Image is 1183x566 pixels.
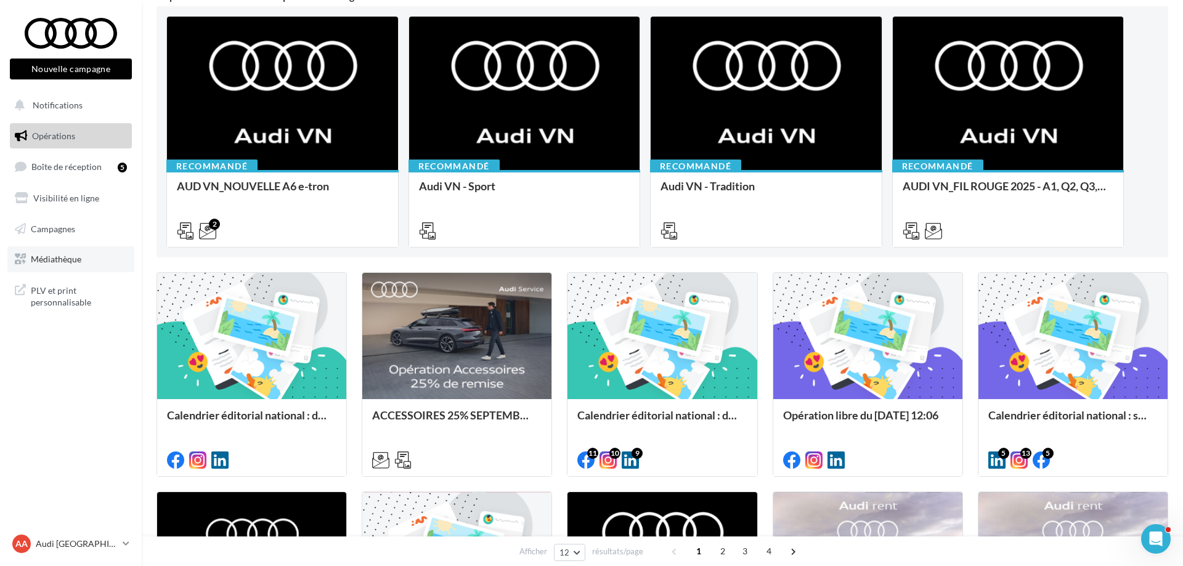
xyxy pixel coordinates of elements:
[1043,448,1054,459] div: 5
[31,282,127,309] span: PLV et print personnalisable
[31,161,102,172] span: Boîte de réception
[519,546,547,557] span: Afficher
[592,546,643,557] span: résultats/page
[7,185,134,211] a: Visibilité en ligne
[7,246,134,272] a: Médiathèque
[559,548,570,557] span: 12
[554,544,585,561] button: 12
[32,131,75,141] span: Opérations
[209,219,220,230] div: 2
[166,160,258,173] div: Recommandé
[10,59,132,79] button: Nouvelle campagne
[713,541,733,561] span: 2
[118,163,127,172] div: 5
[632,448,643,459] div: 9
[177,180,388,204] div: AUD VN_NOUVELLE A6 e-tron
[1020,448,1031,459] div: 13
[33,193,99,203] span: Visibilité en ligne
[783,409,953,434] div: Opération libre du [DATE] 12:06
[419,180,630,204] div: Audi VN - Sport
[988,409,1158,434] div: Calendrier éditorial national : semaine du 25.08 au 31.08
[33,100,83,110] span: Notifications
[735,541,755,561] span: 3
[372,409,542,434] div: ACCESSOIRES 25% SEPTEMBRE - AUDI SERVICE
[31,254,81,264] span: Médiathèque
[1141,524,1171,554] iframe: Intercom live chat
[609,448,620,459] div: 10
[7,277,134,313] a: PLV et print personnalisable
[661,180,872,204] div: Audi VN - Tradition
[577,409,747,434] div: Calendrier éditorial national : du 02.09 au 09.09
[7,216,134,242] a: Campagnes
[7,92,129,118] button: Notifications
[650,160,741,173] div: Recommandé
[689,541,709,561] span: 1
[10,532,132,556] a: AA Audi [GEOGRAPHIC_DATA]
[892,160,983,173] div: Recommandé
[31,223,75,233] span: Campagnes
[409,160,500,173] div: Recommandé
[167,409,336,434] div: Calendrier éditorial national : du 02.09 au 09.09
[998,448,1009,459] div: 5
[36,538,118,550] p: Audi [GEOGRAPHIC_DATA]
[7,153,134,180] a: Boîte de réception5
[903,180,1114,204] div: AUDI VN_FIL ROUGE 2025 - A1, Q2, Q3, Q5 et Q4 e-tron
[759,541,779,561] span: 4
[15,538,28,550] span: AA
[7,123,134,149] a: Opérations
[587,448,598,459] div: 11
